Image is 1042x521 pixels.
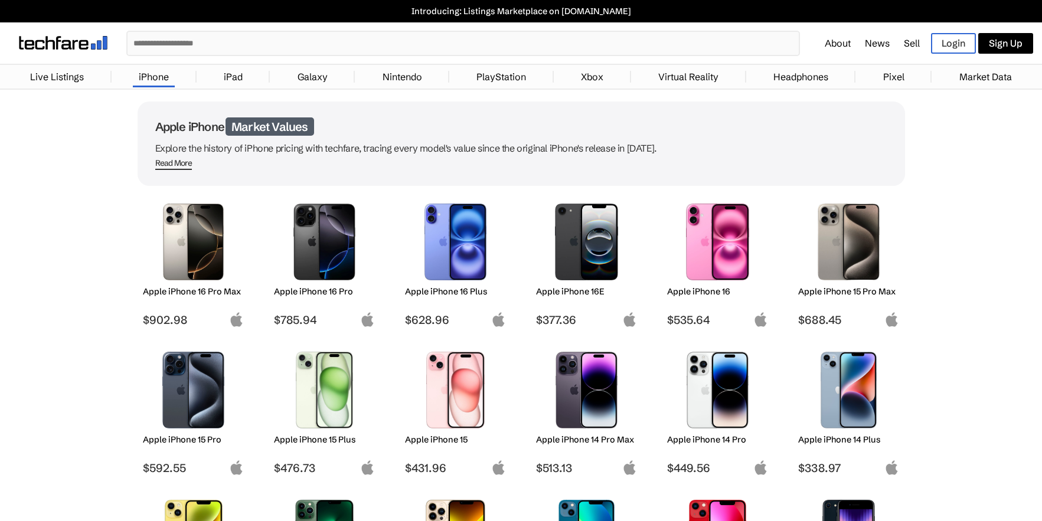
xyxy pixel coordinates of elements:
[662,346,774,475] a: iPhone 14 Pro Apple iPhone 14 Pro $449.56 apple-logo
[798,461,899,475] span: $338.97
[575,65,609,89] a: Xbox
[793,198,905,327] a: iPhone 15 Pro Max Apple iPhone 15 Pro Max $688.45 apple-logo
[545,204,628,280] img: iPhone 16E
[19,36,107,50] img: techfare logo
[226,117,314,136] span: Market Values
[667,461,768,475] span: $449.56
[536,434,637,445] h2: Apple iPhone 14 Pro Max
[904,37,920,49] a: Sell
[405,434,506,445] h2: Apple iPhone 15
[536,461,637,475] span: $513.13
[414,204,497,280] img: iPhone 16 Plus
[662,198,774,327] a: iPhone 16 Apple iPhone 16 $535.64 apple-logo
[143,313,244,327] span: $902.98
[877,65,910,89] a: Pixel
[622,312,637,327] img: apple-logo
[138,198,250,327] a: iPhone 16 Pro Max Apple iPhone 16 Pro Max $902.98 apple-logo
[274,434,375,445] h2: Apple iPhone 15 Plus
[798,313,899,327] span: $688.45
[274,286,375,297] h2: Apple iPhone 16 Pro
[767,65,834,89] a: Headphones
[360,460,375,475] img: apple-logo
[143,461,244,475] span: $592.55
[807,204,890,280] img: iPhone 15 Pro Max
[405,286,506,297] h2: Apple iPhone 16 Plus
[414,352,497,428] img: iPhone 15
[274,313,375,327] span: $785.94
[667,434,768,445] h2: Apple iPhone 14 Pro
[667,286,768,297] h2: Apple iPhone 16
[292,65,334,89] a: Galaxy
[622,460,637,475] img: apple-logo
[536,286,637,297] h2: Apple iPhone 16E
[676,352,759,428] img: iPhone 14 Pro
[884,460,899,475] img: apple-logo
[536,313,637,327] span: $377.36
[798,286,899,297] h2: Apple iPhone 15 Pro Max
[283,352,366,428] img: iPhone 15 Plus
[884,312,899,327] img: apple-logo
[471,65,532,89] a: PlayStation
[143,434,244,445] h2: Apple iPhone 15 Pro
[798,434,899,445] h2: Apple iPhone 14 Plus
[155,140,887,156] p: Explore the history of iPhone pricing with techfare, tracing every model's value since the origin...
[753,460,768,475] img: apple-logo
[531,346,643,475] a: iPhone 14 Pro Max Apple iPhone 14 Pro Max $513.13 apple-logo
[218,65,249,89] a: iPad
[377,65,428,89] a: Nintendo
[531,198,643,327] a: iPhone 16E Apple iPhone 16E $377.36 apple-logo
[138,346,250,475] a: iPhone 15 Pro Apple iPhone 15 Pro $592.55 apple-logo
[133,65,175,89] a: iPhone
[152,204,235,280] img: iPhone 16 Pro Max
[793,346,905,475] a: iPhone 14 Plus Apple iPhone 14 Plus $338.97 apple-logo
[269,346,381,475] a: iPhone 15 Plus Apple iPhone 15 Plus $476.73 apple-logo
[667,313,768,327] span: $535.64
[274,461,375,475] span: $476.73
[405,313,506,327] span: $628.96
[400,346,512,475] a: iPhone 15 Apple iPhone 15 $431.96 apple-logo
[545,352,628,428] img: iPhone 14 Pro Max
[400,198,512,327] a: iPhone 16 Plus Apple iPhone 16 Plus $628.96 apple-logo
[978,33,1033,54] a: Sign Up
[405,461,506,475] span: $431.96
[931,33,976,54] a: Login
[825,37,851,49] a: About
[491,312,506,327] img: apple-logo
[283,204,366,280] img: iPhone 16 Pro
[155,158,192,170] span: Read More
[753,312,768,327] img: apple-logo
[360,312,375,327] img: apple-logo
[807,352,890,428] img: iPhone 14 Plus
[269,198,381,327] a: iPhone 16 Pro Apple iPhone 16 Pro $785.94 apple-logo
[676,204,759,280] img: iPhone 16
[152,352,235,428] img: iPhone 15 Pro
[229,312,244,327] img: apple-logo
[6,6,1036,17] a: Introducing: Listings Marketplace on [DOMAIN_NAME]
[865,37,890,49] a: News
[491,460,506,475] img: apple-logo
[652,65,724,89] a: Virtual Reality
[155,119,887,134] h1: Apple iPhone
[143,286,244,297] h2: Apple iPhone 16 Pro Max
[229,460,244,475] img: apple-logo
[155,158,192,168] div: Read More
[953,65,1018,89] a: Market Data
[24,65,90,89] a: Live Listings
